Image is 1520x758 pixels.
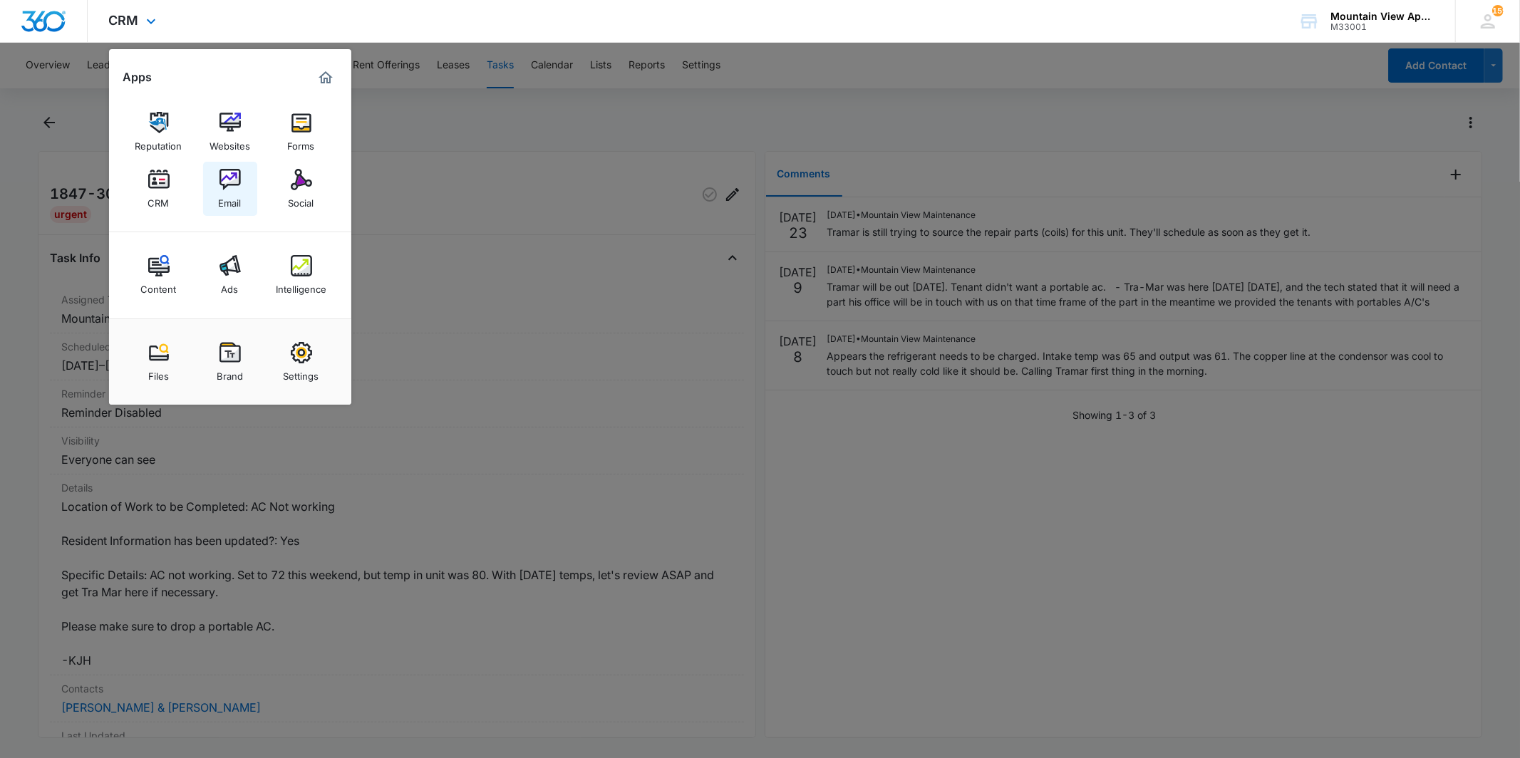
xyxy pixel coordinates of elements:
a: Social [274,162,329,216]
a: Files [132,335,186,389]
a: Content [132,248,186,302]
div: Content [141,276,177,295]
a: Email [203,162,257,216]
div: Social [289,190,314,209]
a: Forms [274,105,329,159]
a: Ads [203,248,257,302]
h2: Apps [123,71,152,84]
a: Intelligence [274,248,329,302]
div: CRM [148,190,170,209]
div: Reputation [135,133,182,152]
a: Marketing 360® Dashboard [314,66,337,89]
a: CRM [132,162,186,216]
div: Websites [210,133,250,152]
div: Files [148,363,169,382]
div: account id [1330,22,1434,32]
div: Intelligence [276,276,326,295]
div: notifications count [1492,5,1504,16]
div: Brand [217,363,243,382]
span: 159 [1492,5,1504,16]
a: Websites [203,105,257,159]
div: account name [1330,11,1434,22]
div: Email [219,190,242,209]
a: Reputation [132,105,186,159]
div: Forms [288,133,315,152]
div: Settings [284,363,319,382]
a: Settings [274,335,329,389]
a: Brand [203,335,257,389]
span: CRM [109,13,139,28]
div: Ads [222,276,239,295]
